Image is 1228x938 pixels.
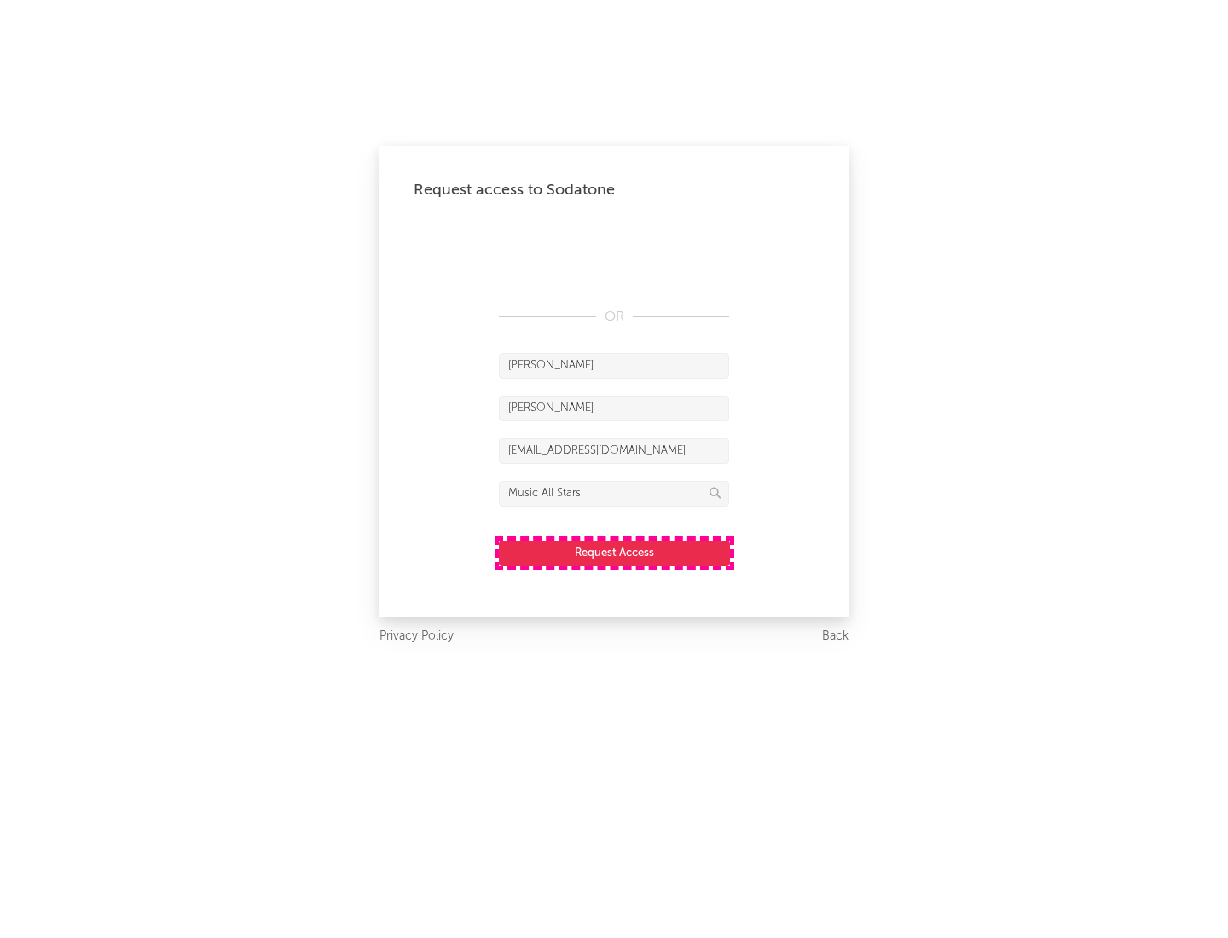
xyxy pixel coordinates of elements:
input: Division [499,481,729,507]
input: Last Name [499,396,729,421]
button: Request Access [499,541,730,566]
a: Privacy Policy [379,626,454,647]
a: Back [822,626,849,647]
input: Email [499,438,729,464]
div: Request access to Sodatone [414,180,814,200]
div: OR [499,307,729,327]
input: First Name [499,353,729,379]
